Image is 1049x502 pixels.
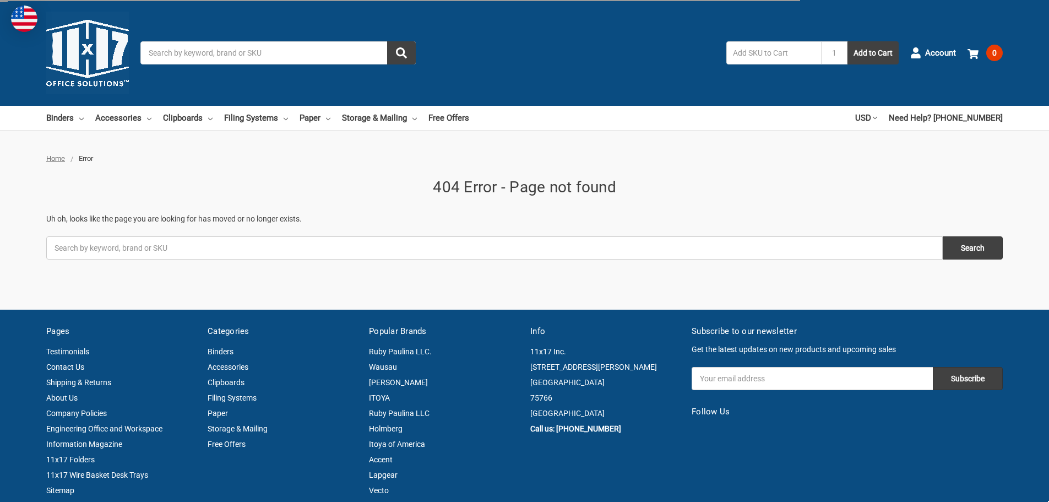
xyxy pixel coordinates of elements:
[208,424,268,433] a: Storage & Mailing
[342,106,417,130] a: Storage & Mailing
[428,106,469,130] a: Free Offers
[46,12,129,94] img: 11x17.com
[11,6,37,32] img: duty and tax information for United States
[692,325,1003,338] h5: Subscribe to our newsletter
[369,486,389,495] a: Vecto
[163,106,213,130] a: Clipboards
[208,325,357,338] h5: Categories
[208,363,248,371] a: Accessories
[208,393,257,402] a: Filing Systems
[968,39,1003,67] a: 0
[943,236,1003,260] input: Search
[530,325,680,338] h5: Info
[46,213,1003,225] p: Uh oh, looks like the page you are looking for has moved or no longer exists.
[369,363,397,371] a: Wausau
[300,106,330,130] a: Paper
[530,344,680,421] address: 11x17 Inc. [STREET_ADDRESS][PERSON_NAME] [GEOGRAPHIC_DATA] 75766 [GEOGRAPHIC_DATA]
[95,106,151,130] a: Accessories
[889,106,1003,130] a: Need Help? [PHONE_NUMBER]
[208,378,244,387] a: Clipboards
[208,347,233,356] a: Binders
[46,424,162,449] a: Engineering Office and Workspace Information Magazine
[369,347,432,356] a: Ruby Paulina LLC.
[692,344,1003,355] p: Get the latest updates on new products and upcoming sales
[369,409,430,418] a: Ruby Paulina LLC
[46,347,89,356] a: Testimonials
[46,455,95,464] a: 11x17 Folders
[910,39,956,67] a: Account
[46,154,65,163] a: Home
[692,367,933,390] input: Your email address
[46,106,84,130] a: Binders
[692,406,1003,418] h5: Follow Us
[46,363,84,371] a: Contact Us
[855,106,877,130] a: USD
[224,106,288,130] a: Filing Systems
[46,471,148,479] a: 11x17 Wire Basket Desk Trays
[530,424,621,433] a: Call us: [PHONE_NUMBER]
[208,409,228,418] a: Paper
[726,41,821,64] input: Add SKU to Cart
[46,176,1003,199] h1: 404 Error - Page not found
[847,41,899,64] button: Add to Cart
[46,325,196,338] h5: Pages
[79,154,93,163] span: Error
[46,486,74,495] a: Sitemap
[46,378,111,387] a: Shipping & Returns
[925,47,956,60] span: Account
[46,409,107,418] a: Company Policies
[140,41,416,64] input: Search by keyword, brand or SKU
[369,378,428,387] a: [PERSON_NAME]
[986,45,1003,61] span: 0
[933,367,1003,390] input: Subscribe
[369,455,393,464] a: Accent
[208,440,246,449] a: Free Offers
[46,393,78,402] a: About Us
[46,236,943,260] input: Search by keyword, brand or SKU
[369,471,398,479] a: Lapgear
[369,325,519,338] h5: Popular Brands
[369,393,390,402] a: ITOYA
[369,440,425,449] a: Itoya of America
[369,424,403,433] a: Holmberg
